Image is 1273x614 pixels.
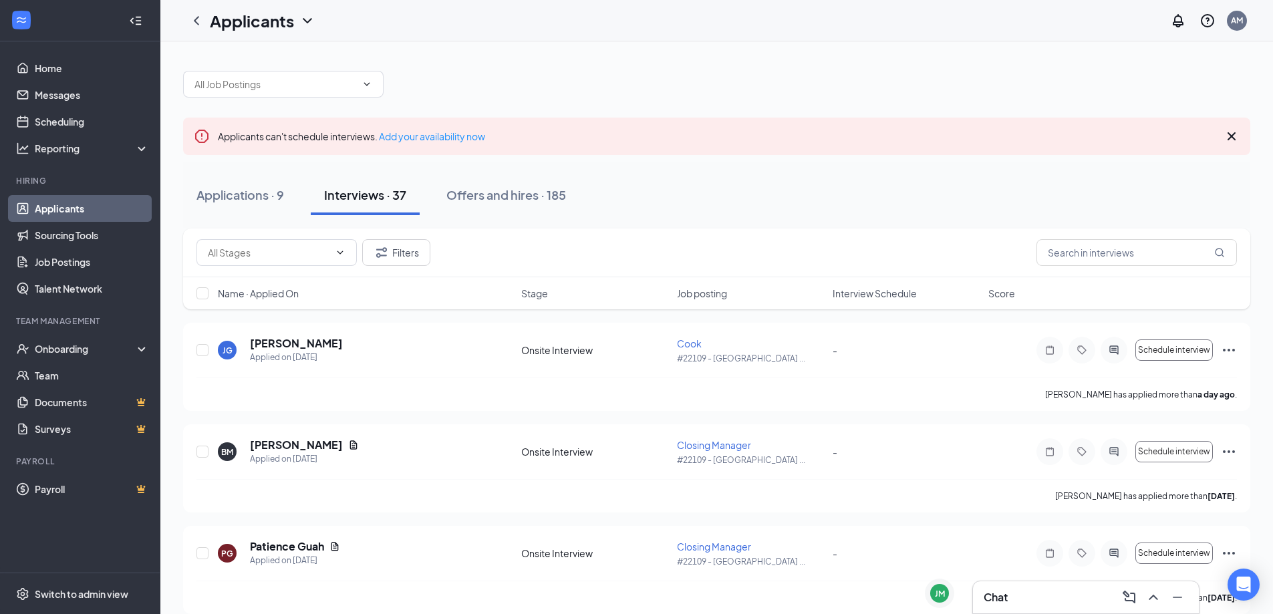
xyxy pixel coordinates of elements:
[677,556,825,567] p: #22109 - [GEOGRAPHIC_DATA] ...
[1224,128,1240,144] svg: Cross
[1228,569,1260,601] div: Open Intercom Messenger
[833,287,917,300] span: Interview Schedule
[1135,543,1213,564] button: Schedule interview
[1045,389,1237,400] p: [PERSON_NAME] has applied more than .
[362,79,372,90] svg: ChevronDown
[1221,342,1237,358] svg: Ellipses
[194,77,356,92] input: All Job Postings
[1042,548,1058,559] svg: Note
[1167,587,1188,608] button: Minimize
[984,590,1008,605] h3: Chat
[677,287,727,300] span: Job posting
[35,587,128,601] div: Switch to admin view
[677,541,751,553] span: Closing Manager
[1106,345,1122,355] svg: ActiveChat
[1106,548,1122,559] svg: ActiveChat
[521,343,669,357] div: Onsite Interview
[16,456,146,467] div: Payroll
[1036,239,1237,266] input: Search in interviews
[16,142,29,155] svg: Analysis
[1145,589,1161,605] svg: ChevronUp
[324,186,406,203] div: Interviews · 37
[446,186,566,203] div: Offers and hires · 185
[250,539,324,554] h5: Patience Guah
[35,362,149,389] a: Team
[35,82,149,108] a: Messages
[348,440,359,450] svg: Document
[1208,491,1235,501] b: [DATE]
[988,287,1015,300] span: Score
[15,13,28,27] svg: WorkstreamLogo
[833,547,837,559] span: -
[250,452,359,466] div: Applied on [DATE]
[1143,587,1164,608] button: ChevronUp
[1138,549,1210,558] span: Schedule interview
[1106,446,1122,457] svg: ActiveChat
[1074,446,1090,457] svg: Tag
[335,247,345,258] svg: ChevronDown
[677,439,751,451] span: Closing Manager
[250,554,340,567] div: Applied on [DATE]
[379,130,485,142] a: Add your availability now
[210,9,294,32] h1: Applicants
[1221,444,1237,460] svg: Ellipses
[1214,247,1225,258] svg: MagnifyingGlass
[1138,447,1210,456] span: Schedule interview
[1199,13,1216,29] svg: QuestionInfo
[35,55,149,82] a: Home
[35,108,149,135] a: Scheduling
[35,142,150,155] div: Reporting
[223,345,233,356] div: JG
[833,344,837,356] span: -
[35,249,149,275] a: Job Postings
[1135,441,1213,462] button: Schedule interview
[935,588,945,599] div: JM
[196,186,284,203] div: Applications · 9
[1208,593,1235,603] b: [DATE]
[1055,490,1237,502] p: [PERSON_NAME] has applied more than .
[208,245,329,260] input: All Stages
[35,389,149,416] a: DocumentsCrown
[362,239,430,266] button: Filter Filters
[1121,589,1137,605] svg: ComposeMessage
[250,351,343,364] div: Applied on [DATE]
[374,245,390,261] svg: Filter
[299,13,315,29] svg: ChevronDown
[35,195,149,222] a: Applicants
[16,587,29,601] svg: Settings
[1221,545,1237,561] svg: Ellipses
[1138,345,1210,355] span: Schedule interview
[521,445,669,458] div: Onsite Interview
[188,13,204,29] svg: ChevronLeft
[194,128,210,144] svg: Error
[129,14,142,27] svg: Collapse
[35,275,149,302] a: Talent Network
[250,336,343,351] h5: [PERSON_NAME]
[521,287,548,300] span: Stage
[218,130,485,142] span: Applicants can't schedule interviews.
[1119,587,1140,608] button: ComposeMessage
[16,315,146,327] div: Team Management
[1042,446,1058,457] svg: Note
[16,175,146,186] div: Hiring
[1074,548,1090,559] svg: Tag
[1197,390,1235,400] b: a day ago
[521,547,669,560] div: Onsite Interview
[677,353,825,364] p: #22109 - [GEOGRAPHIC_DATA] ...
[1170,13,1186,29] svg: Notifications
[218,287,299,300] span: Name · Applied On
[35,476,149,502] a: PayrollCrown
[221,548,233,559] div: PG
[1074,345,1090,355] svg: Tag
[35,342,138,355] div: Onboarding
[1135,339,1213,361] button: Schedule interview
[1231,15,1243,26] div: AM
[250,438,343,452] h5: [PERSON_NAME]
[35,222,149,249] a: Sourcing Tools
[1042,345,1058,355] svg: Note
[35,416,149,442] a: SurveysCrown
[329,541,340,552] svg: Document
[677,454,825,466] p: #22109 - [GEOGRAPHIC_DATA] ...
[1169,589,1185,605] svg: Minimize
